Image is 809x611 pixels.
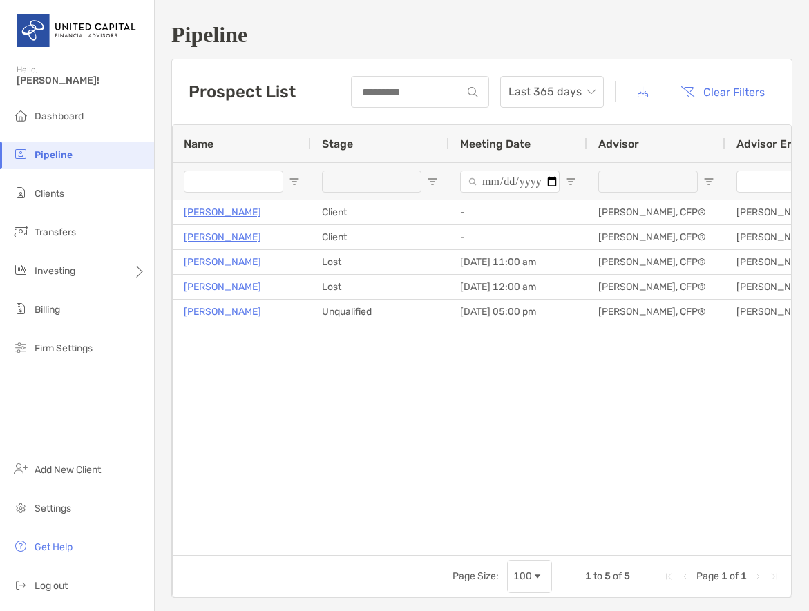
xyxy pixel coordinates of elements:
[680,571,691,582] div: Previous Page
[752,571,763,582] div: Next Page
[35,541,73,553] span: Get Help
[35,265,75,277] span: Investing
[663,571,674,582] div: First Page
[587,300,725,324] div: [PERSON_NAME], CFP®
[289,176,300,187] button: Open Filter Menu
[12,538,29,554] img: get-help icon
[12,262,29,278] img: investing icon
[322,137,353,151] span: Stage
[741,570,747,582] span: 1
[508,77,596,107] span: Last 365 days
[598,137,639,151] span: Advisor
[35,464,101,476] span: Add New Client
[703,176,714,187] button: Open Filter Menu
[35,226,76,238] span: Transfers
[311,200,449,224] div: Client
[184,171,283,193] input: Name Filter Input
[35,580,68,592] span: Log out
[513,570,532,582] div: 100
[311,275,449,299] div: Lost
[12,184,29,201] img: clients icon
[769,571,780,582] div: Last Page
[449,225,587,249] div: -
[427,176,438,187] button: Open Filter Menu
[449,275,587,299] div: [DATE] 12:00 am
[12,499,29,516] img: settings icon
[189,82,296,101] h3: Prospect List
[670,77,775,107] button: Clear Filters
[184,204,261,221] a: [PERSON_NAME]
[184,137,213,151] span: Name
[12,300,29,317] img: billing icon
[587,250,725,274] div: [PERSON_NAME], CFP®
[35,110,84,122] span: Dashboard
[460,137,531,151] span: Meeting Date
[35,304,60,316] span: Billing
[184,303,261,320] a: [PERSON_NAME]
[624,570,630,582] span: 5
[613,570,622,582] span: of
[184,229,261,246] a: [PERSON_NAME]
[453,570,499,582] div: Page Size:
[12,339,29,356] img: firm-settings icon
[311,300,449,324] div: Unqualified
[593,570,602,582] span: to
[12,223,29,240] img: transfers icon
[449,200,587,224] div: -
[171,22,792,48] h1: Pipeline
[585,570,591,582] span: 1
[17,75,146,86] span: [PERSON_NAME]!
[17,6,137,55] img: United Capital Logo
[35,342,93,354] span: Firm Settings
[507,560,552,593] div: Page Size
[35,188,64,200] span: Clients
[565,176,576,187] button: Open Filter Menu
[730,570,739,582] span: of
[468,87,478,97] img: input icon
[460,171,560,193] input: Meeting Date Filter Input
[184,253,261,271] a: [PERSON_NAME]
[696,570,719,582] span: Page
[35,503,71,514] span: Settings
[12,460,29,477] img: add_new_client icon
[35,149,73,161] span: Pipeline
[449,300,587,324] div: [DATE] 05:00 pm
[311,250,449,274] div: Lost
[736,137,808,151] span: Advisor Email
[587,200,725,224] div: [PERSON_NAME], CFP®
[721,570,727,582] span: 1
[12,107,29,124] img: dashboard icon
[587,225,725,249] div: [PERSON_NAME], CFP®
[12,576,29,593] img: logout icon
[311,225,449,249] div: Client
[449,250,587,274] div: [DATE] 11:00 am
[605,570,611,582] span: 5
[12,146,29,162] img: pipeline icon
[587,275,725,299] div: [PERSON_NAME], CFP®
[184,278,261,295] a: [PERSON_NAME]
